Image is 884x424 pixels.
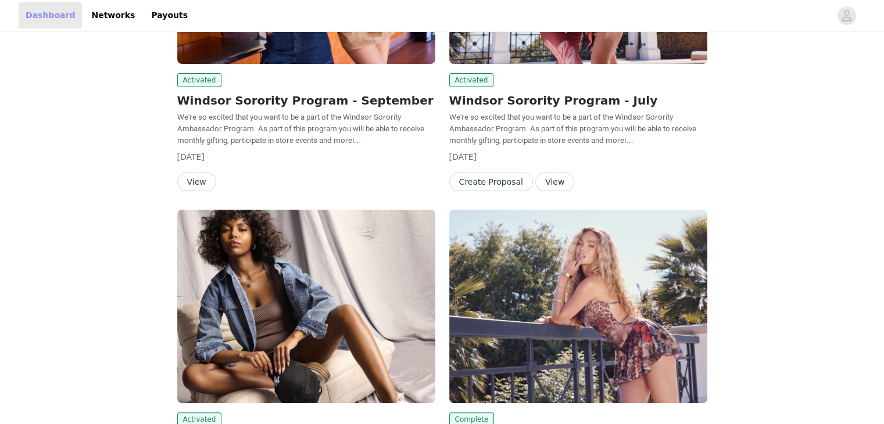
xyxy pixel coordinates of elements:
[177,113,424,145] span: We're so excited that you want to be a part of the Windsor Sorority Ambassador Program. As part o...
[449,173,533,191] button: Create Proposal
[535,178,574,186] a: View
[19,2,82,28] a: Dashboard
[177,92,435,109] h2: Windsor Sorority Program - September
[84,2,142,28] a: Networks
[144,2,195,28] a: Payouts
[841,6,852,25] div: avatar
[535,173,574,191] button: View
[177,173,216,191] button: View
[177,178,216,186] a: View
[449,152,477,161] span: [DATE]
[449,210,707,403] img: Windsor
[177,152,205,161] span: [DATE]
[177,73,222,87] span: Activated
[177,210,435,403] img: Windsor
[449,113,696,145] span: We're so excited that you want to be a part of the Windsor Sorority Ambassador Program. As part o...
[449,92,707,109] h2: Windsor Sorority Program - July
[449,73,494,87] span: Activated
